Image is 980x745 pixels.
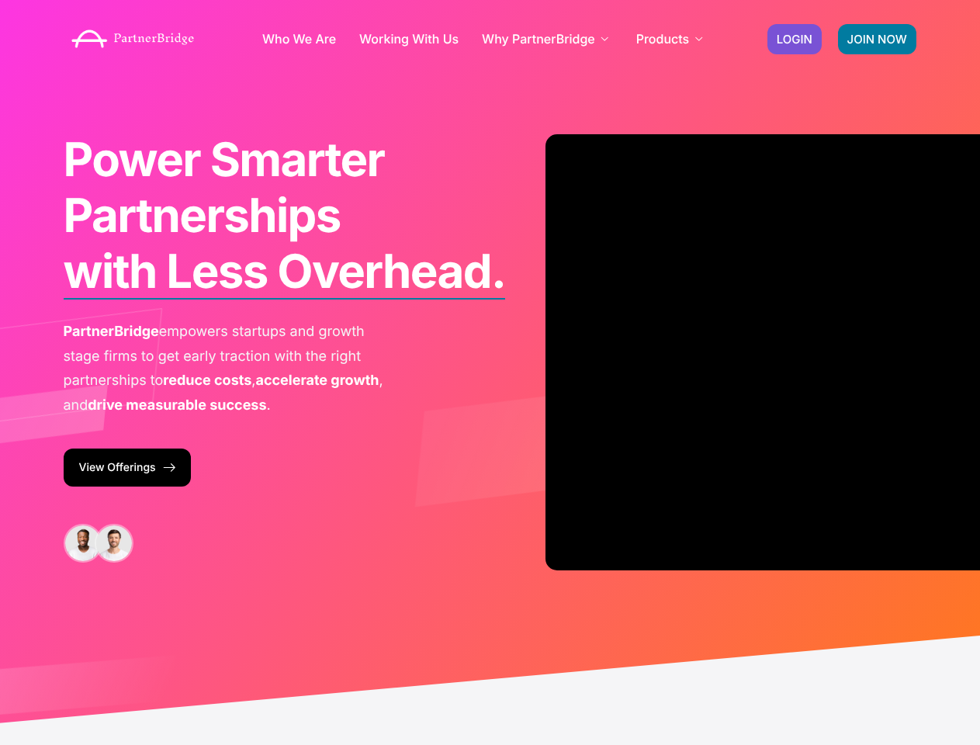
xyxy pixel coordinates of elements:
span: Power Smarter Partnerships [64,132,385,244]
span: empowers startups and growth stage firms to get early traction with the right partnerships to [64,324,365,389]
a: View Offerings [64,449,191,487]
span: LOGIN [777,33,812,45]
a: Why PartnerBridge [482,33,613,45]
span: accelerate growth [255,372,379,389]
a: Working With Us [359,33,459,45]
span: drive measurable success [88,397,266,414]
a: JOIN NOW [838,24,916,54]
a: LOGIN [767,24,822,54]
span: , and [64,372,383,414]
span: JOIN NOW [847,33,907,45]
a: Who We Are [262,33,336,45]
b: with Less Overhead. [64,244,506,300]
span: PartnerBridge [64,324,159,340]
span: reduce costs [163,372,251,389]
span: View Offerings [79,463,156,473]
span: . [267,397,271,414]
a: Products [636,33,707,45]
span: , [251,372,255,389]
